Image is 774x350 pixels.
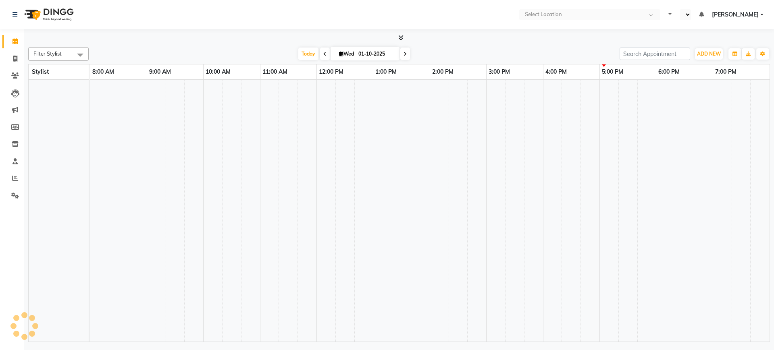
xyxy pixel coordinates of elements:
a: 3:00 PM [487,66,512,78]
a: 9:00 AM [147,66,173,78]
a: 4:00 PM [543,66,569,78]
a: 8:00 AM [90,66,116,78]
button: ADD NEW [695,48,723,60]
span: Stylist [32,68,49,75]
a: 5:00 PM [600,66,625,78]
a: 10:00 AM [204,66,233,78]
span: Filter Stylist [33,50,62,57]
input: Search Appointment [620,48,690,60]
div: Select Location [525,10,562,19]
a: 6:00 PM [656,66,682,78]
input: 2025-10-01 [356,48,396,60]
span: [PERSON_NAME] [712,10,759,19]
img: logo [21,3,76,26]
span: Today [298,48,318,60]
a: 11:00 AM [260,66,289,78]
a: 7:00 PM [713,66,739,78]
span: ADD NEW [697,51,721,57]
span: Wed [337,51,356,57]
a: 1:00 PM [373,66,399,78]
a: 2:00 PM [430,66,456,78]
a: 12:00 PM [317,66,345,78]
